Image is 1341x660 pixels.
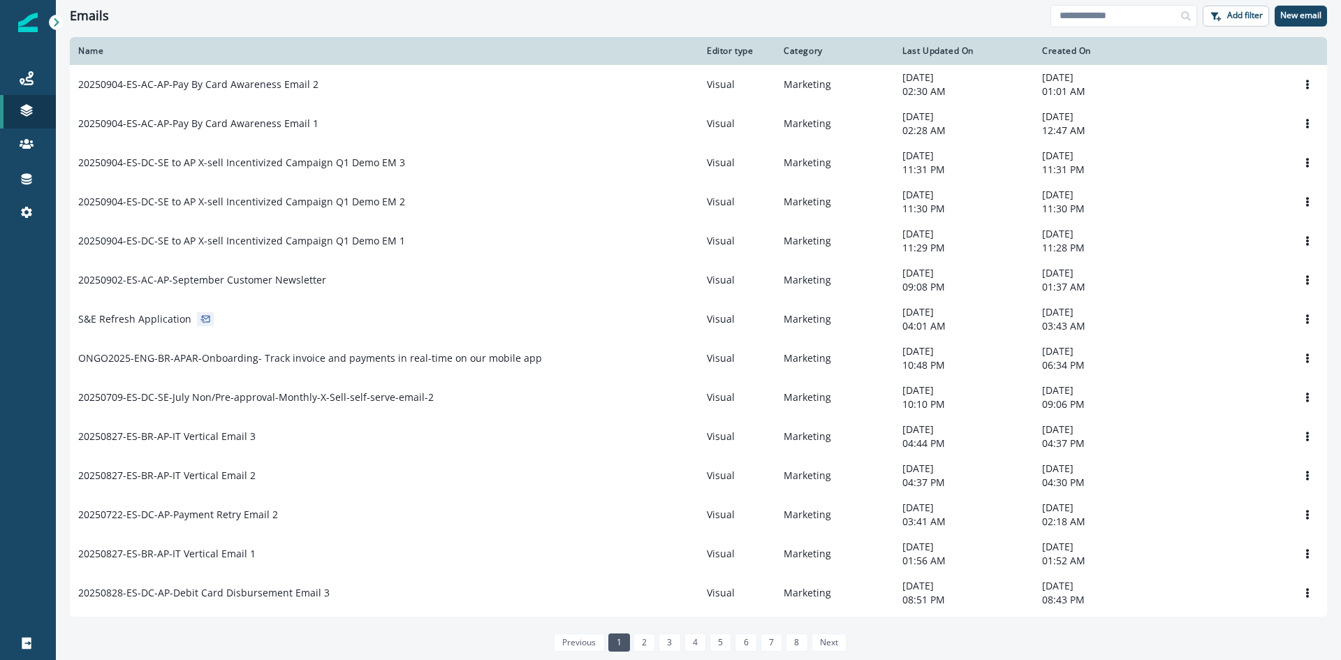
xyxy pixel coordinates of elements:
[698,104,775,143] td: Visual
[902,476,1025,490] p: 04:37 PM
[78,351,542,365] p: ONGO2025-ENG-BR-APAR-Onboarding- Track invoice and payments in real-time on our mobile app
[70,573,1327,613] a: 20250828-ES-DC-AP-Debit Card Disbursement Email 3VisualMarketing[DATE]08:51 PM[DATE]08:43 PMOptions
[775,456,894,495] td: Marketing
[775,495,894,534] td: Marketing
[902,319,1025,333] p: 04:01 AM
[698,378,775,417] td: Visual
[1042,45,1165,57] div: Created On
[698,65,775,104] td: Visual
[78,195,405,209] p: 20250904-ES-DC-SE to AP X-sell Incentivized Campaign Q1 Demo EM 2
[1042,280,1165,294] p: 01:37 AM
[902,344,1025,358] p: [DATE]
[70,261,1327,300] a: 20250902-ES-AC-AP-September Customer NewsletterVisualMarketing[DATE]09:08 PM[DATE]01:37 AMOptions
[684,633,706,652] a: Page 4
[78,508,278,522] p: 20250722-ES-DC-AP-Payment Retry Email 2
[698,417,775,456] td: Visual
[902,227,1025,241] p: [DATE]
[761,633,782,652] a: Page 7
[1042,476,1165,490] p: 04:30 PM
[902,202,1025,216] p: 11:30 PM
[775,378,894,417] td: Marketing
[70,456,1327,495] a: 20250827-ES-BR-AP-IT Vertical Email 2VisualMarketing[DATE]04:37 PM[DATE]04:30 PMOptions
[1042,149,1165,163] p: [DATE]
[1296,426,1319,447] button: Options
[70,8,109,24] h1: Emails
[78,234,405,248] p: 20250904-ES-DC-SE to AP X-sell Incentivized Campaign Q1 Demo EM 1
[1042,71,1165,85] p: [DATE]
[1042,462,1165,476] p: [DATE]
[902,110,1025,124] p: [DATE]
[70,378,1327,417] a: 20250709-ES-DC-SE-July Non/Pre-approval-Monthly-X-Sell-self-serve-email-2VisualMarketing[DATE]10:...
[78,312,191,326] p: S&E Refresh Application
[902,163,1025,177] p: 11:31 PM
[775,65,894,104] td: Marketing
[1042,554,1165,568] p: 01:52 AM
[1042,305,1165,319] p: [DATE]
[1042,593,1165,607] p: 08:43 PM
[902,462,1025,476] p: [DATE]
[902,540,1025,554] p: [DATE]
[775,613,894,652] td: Marketing
[78,390,434,404] p: 20250709-ES-DC-SE-July Non/Pre-approval-Monthly-X-Sell-self-serve-email-2
[78,117,318,131] p: 20250904-ES-AC-AP-Pay By Card Awareness Email 1
[608,633,630,652] a: Page 1 is your current page
[902,45,1025,57] div: Last Updated On
[1296,191,1319,212] button: Options
[70,221,1327,261] a: 20250904-ES-DC-SE to AP X-sell Incentivized Campaign Q1 Demo EM 1VisualMarketing[DATE]11:29 PM[DA...
[902,188,1025,202] p: [DATE]
[1296,113,1319,134] button: Options
[70,143,1327,182] a: 20250904-ES-DC-SE to AP X-sell Incentivized Campaign Q1 Demo EM 3VisualMarketing[DATE]11:31 PM[DA...
[1042,579,1165,593] p: [DATE]
[902,241,1025,255] p: 11:29 PM
[902,266,1025,280] p: [DATE]
[1296,270,1319,291] button: Options
[902,515,1025,529] p: 03:41 AM
[902,501,1025,515] p: [DATE]
[70,65,1327,104] a: 20250904-ES-AC-AP-Pay By Card Awareness Email 2VisualMarketing[DATE]02:30 AM[DATE]01:01 AMOptions
[698,534,775,573] td: Visual
[1042,358,1165,372] p: 06:34 PM
[1042,344,1165,358] p: [DATE]
[1042,110,1165,124] p: [DATE]
[78,78,318,91] p: 20250904-ES-AC-AP-Pay By Card Awareness Email 2
[902,437,1025,450] p: 04:44 PM
[1042,227,1165,241] p: [DATE]
[1042,423,1165,437] p: [DATE]
[775,261,894,300] td: Marketing
[78,273,326,287] p: 20250902-ES-AC-AP-September Customer Newsletter
[902,593,1025,607] p: 08:51 PM
[786,633,807,652] a: Page 8
[1296,387,1319,408] button: Options
[1227,10,1263,20] p: Add filter
[1042,163,1165,177] p: 11:31 PM
[1296,74,1319,95] button: Options
[775,221,894,261] td: Marketing
[70,300,1327,339] a: S&E Refresh ApplicationVisualMarketing[DATE]04:01 AM[DATE]03:43 AMOptions
[1296,504,1319,525] button: Options
[1280,10,1321,20] p: New email
[775,339,894,378] td: Marketing
[775,143,894,182] td: Marketing
[70,613,1327,652] a: 20250904-ES-DC-AP-Debit Card Disbursement Email 1VisualMarketing[DATE]08:42 PM[DATE]08:29 PMOptions
[902,280,1025,294] p: 09:08 PM
[70,534,1327,573] a: 20250827-ES-BR-AP-IT Vertical Email 1VisualMarketing[DATE]01:56 AM[DATE]01:52 AMOptions
[1042,85,1165,98] p: 01:01 AM
[1275,6,1327,27] button: New email
[78,586,330,600] p: 20250828-ES-DC-AP-Debit Card Disbursement Email 3
[1042,501,1165,515] p: [DATE]
[698,261,775,300] td: Visual
[698,182,775,221] td: Visual
[902,149,1025,163] p: [DATE]
[902,554,1025,568] p: 01:56 AM
[70,182,1327,221] a: 20250904-ES-DC-SE to AP X-sell Incentivized Campaign Q1 Demo EM 2VisualMarketing[DATE]11:30 PM[DA...
[698,573,775,613] td: Visual
[902,71,1025,85] p: [DATE]
[698,613,775,652] td: Visual
[70,495,1327,534] a: 20250722-ES-DC-AP-Payment Retry Email 2VisualMarketing[DATE]03:41 AM[DATE]02:18 AMOptions
[1042,202,1165,216] p: 11:30 PM
[1296,230,1319,251] button: Options
[1042,540,1165,554] p: [DATE]
[78,547,256,561] p: 20250827-ES-BR-AP-IT Vertical Email 1
[698,300,775,339] td: Visual
[1042,437,1165,450] p: 04:37 PM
